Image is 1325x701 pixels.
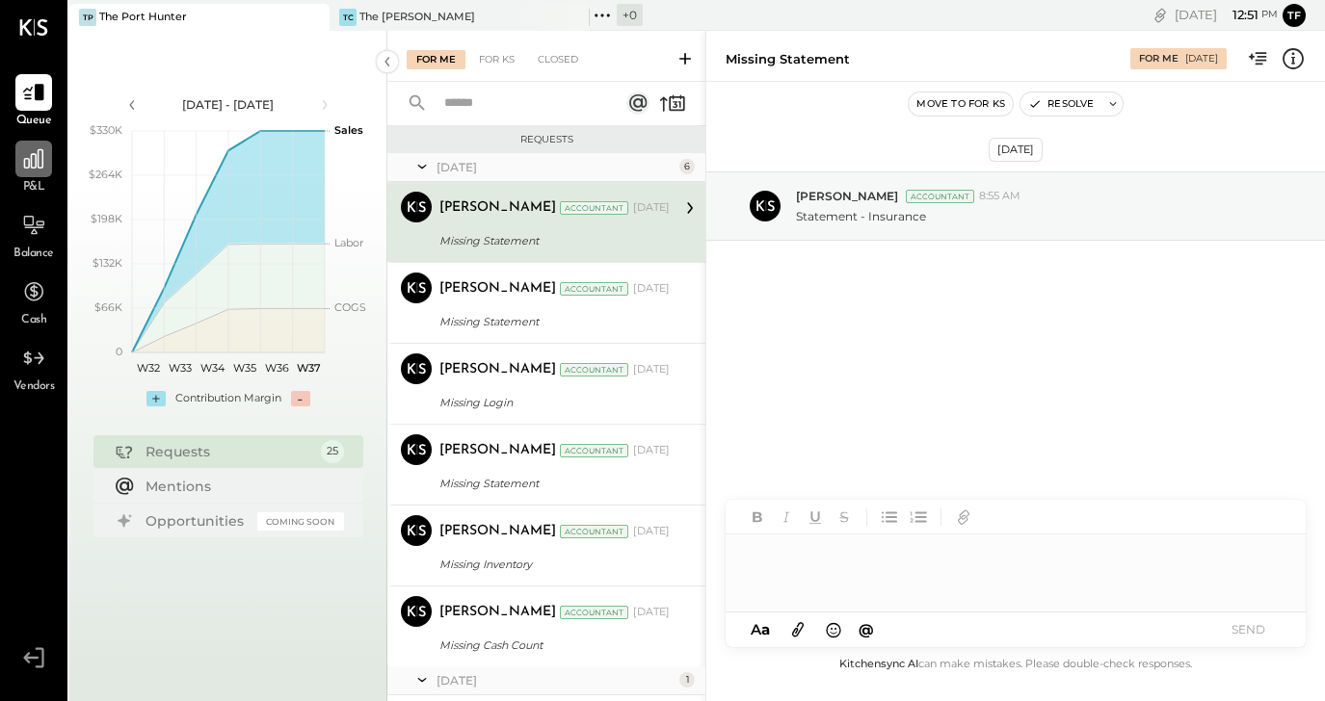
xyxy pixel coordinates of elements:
[1,141,66,196] a: P&L
[906,505,931,530] button: Ordered List
[146,511,248,531] div: Opportunities
[21,312,46,329] span: Cash
[93,256,122,270] text: $132K
[633,524,670,539] div: [DATE]
[761,620,770,638] span: a
[679,672,695,688] div: 1
[853,617,880,641] button: @
[146,391,166,406] div: +
[334,300,366,314] text: COGS
[321,440,344,463] div: 25
[877,505,902,530] button: Unordered List
[169,361,192,375] text: W33
[745,619,776,640] button: Aa
[633,605,670,620] div: [DATE]
[439,441,556,460] div: [PERSON_NAME]
[633,281,670,297] div: [DATE]
[560,525,628,538] div: Accountant
[16,113,52,130] span: Queue
[439,198,556,218] div: [PERSON_NAME]
[439,231,664,250] div: Missing Statement
[679,159,695,174] div: 6
[439,522,556,541] div: [PERSON_NAME]
[803,505,828,530] button: Underline
[291,391,310,406] div: -
[407,50,465,69] div: For Me
[264,361,288,375] text: W36
[296,361,320,375] text: W37
[91,212,122,225] text: $198K
[439,603,556,622] div: [PERSON_NAME]
[439,279,556,299] div: [PERSON_NAME]
[832,505,857,530] button: Strikethrough
[528,50,588,69] div: Closed
[13,378,55,396] span: Vendors
[146,442,311,461] div: Requests
[560,282,628,296] div: Accountant
[439,474,664,493] div: Missing Statement
[334,236,363,249] text: Labor
[116,345,122,358] text: 0
[951,505,976,530] button: Add URL
[136,361,159,375] text: W32
[89,168,122,181] text: $264K
[13,246,54,263] span: Balance
[439,636,664,655] div: Missing Cash Count
[339,9,357,26] div: TC
[439,312,664,331] div: Missing Statement
[257,512,344,531] div: Coming Soon
[560,201,628,215] div: Accountant
[979,189,1020,204] span: 8:55 AM
[439,555,664,574] div: Missing Inventory
[560,444,628,457] div: Accountant
[633,443,670,458] div: [DATE]
[1175,6,1278,24] div: [DATE]
[1261,8,1278,21] span: pm
[232,361,255,375] text: W35
[99,10,187,25] div: The Port Hunter
[1220,6,1259,24] span: 12 : 51
[23,179,45,196] span: P&L
[146,96,310,113] div: [DATE] - [DATE]
[1,207,66,263] a: Balance
[1283,4,1306,27] button: tf
[469,50,524,69] div: For KS
[859,620,874,638] span: @
[726,50,850,68] div: Missing Statement
[909,92,1013,116] button: Move to for ks
[94,300,122,314] text: $66K
[334,123,363,137] text: Sales
[633,362,670,377] div: [DATE]
[633,200,670,216] div: [DATE]
[774,505,799,530] button: Italic
[199,361,225,375] text: W34
[560,363,628,376] div: Accountant
[1,273,66,329] a: Cash
[1151,5,1170,25] div: copy link
[79,9,96,26] div: TP
[146,477,334,496] div: Mentions
[745,505,770,530] button: Bold
[796,208,926,224] p: Statement - Insurance
[359,10,475,25] div: The [PERSON_NAME]
[796,188,898,204] span: [PERSON_NAME]
[439,360,556,379] div: [PERSON_NAME]
[439,393,664,412] div: Missing Login
[175,391,281,406] div: Contribution Margin
[90,123,122,137] text: $330K
[1185,52,1218,65] div: [DATE]
[1,74,66,130] a: Queue
[397,133,696,146] div: Requests
[989,138,1043,162] div: [DATE]
[1020,92,1101,116] button: Resolve
[1,340,66,396] a: Vendors
[906,190,974,203] div: Accountant
[617,4,643,26] div: + 0
[1209,616,1286,642] button: SEND
[1139,52,1179,65] div: For Me
[437,159,675,175] div: [DATE]
[437,672,675,688] div: [DATE]
[560,606,628,619] div: Accountant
